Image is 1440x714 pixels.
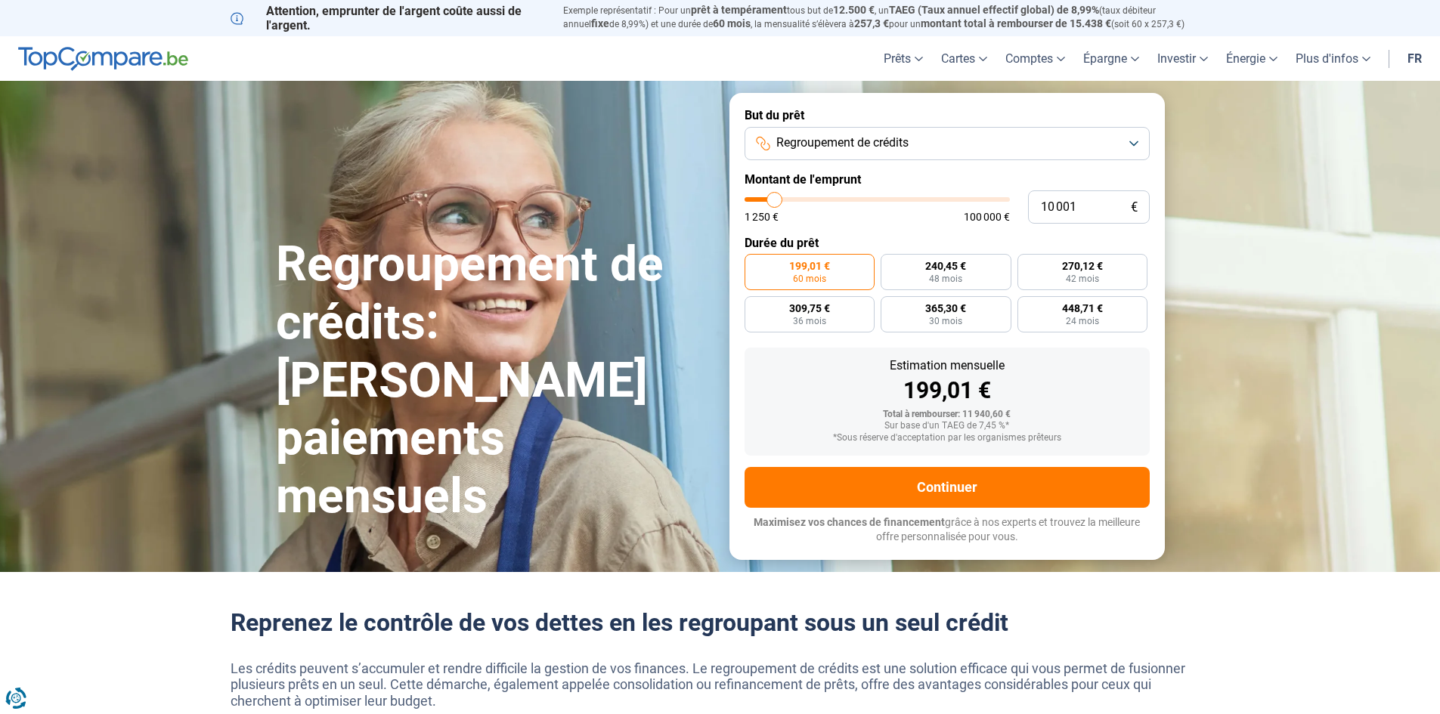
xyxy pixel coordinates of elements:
span: 270,12 € [1062,261,1103,271]
div: Sur base d'un TAEG de 7,45 %* [757,421,1138,431]
span: 30 mois [929,317,962,326]
a: Plus d'infos [1287,36,1380,81]
a: Cartes [932,36,996,81]
a: Comptes [996,36,1074,81]
span: Maximisez vos chances de financement [754,516,945,528]
span: 12.500 € [833,4,875,16]
span: 199,01 € [789,261,830,271]
span: montant total à rembourser de 15.438 € [921,17,1111,29]
span: 60 mois [793,274,826,283]
a: Épargne [1074,36,1148,81]
p: Exemple représentatif : Pour un tous but de , un (taux débiteur annuel de 8,99%) et une durée de ... [563,4,1210,31]
span: TAEG (Taux annuel effectif global) de 8,99% [889,4,1099,16]
a: Prêts [875,36,932,81]
label: Durée du prêt [745,236,1150,250]
div: 199,01 € [757,379,1138,402]
span: 240,45 € [925,261,966,271]
h1: Regroupement de crédits: [PERSON_NAME] paiements mensuels [276,236,711,526]
p: Attention, emprunter de l'argent coûte aussi de l'argent. [231,4,545,32]
span: € [1131,201,1138,214]
span: 36 mois [793,317,826,326]
a: Investir [1148,36,1217,81]
button: Regroupement de crédits [745,127,1150,160]
span: prêt à tempérament [691,4,787,16]
p: grâce à nos experts et trouvez la meilleure offre personnalisée pour vous. [745,515,1150,545]
span: 448,71 € [1062,303,1103,314]
a: fr [1398,36,1431,81]
span: 48 mois [929,274,962,283]
span: 100 000 € [964,212,1010,222]
p: Les crédits peuvent s’accumuler et rendre difficile la gestion de vos finances. Le regroupement d... [231,660,1210,709]
span: 60 mois [713,17,751,29]
a: Énergie [1217,36,1287,81]
button: Continuer [745,467,1150,508]
span: 309,75 € [789,303,830,314]
div: Total à rembourser: 11 940,60 € [757,410,1138,420]
span: 257,3 € [854,17,889,29]
label: But du prêt [745,108,1150,122]
span: 24 mois [1066,317,1099,326]
span: Regroupement de crédits [776,134,909,151]
span: 42 mois [1066,274,1099,283]
span: 1 250 € [745,212,779,222]
img: TopCompare [18,47,188,71]
span: fixe [591,17,609,29]
label: Montant de l'emprunt [745,172,1150,187]
div: *Sous réserve d'acceptation par les organismes prêteurs [757,433,1138,444]
span: 365,30 € [925,303,966,314]
div: Estimation mensuelle [757,360,1138,372]
h2: Reprenez le contrôle de vos dettes en les regroupant sous un seul crédit [231,608,1210,637]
